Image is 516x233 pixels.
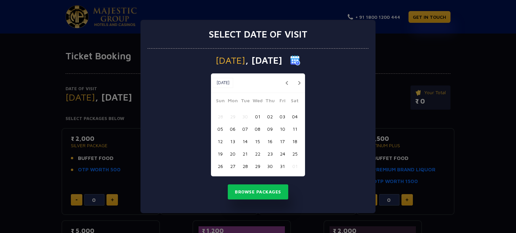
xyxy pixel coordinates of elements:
[289,123,301,135] button: 11
[216,56,245,65] span: [DATE]
[251,110,264,123] button: 01
[214,97,226,106] span: Sun
[289,97,301,106] span: Sat
[276,135,289,148] button: 17
[264,135,276,148] button: 16
[226,97,239,106] span: Mon
[226,123,239,135] button: 06
[239,97,251,106] span: Tue
[251,160,264,172] button: 29
[276,110,289,123] button: 03
[214,160,226,172] button: 26
[289,110,301,123] button: 04
[264,123,276,135] button: 09
[226,160,239,172] button: 27
[264,148,276,160] button: 23
[290,55,300,65] img: calender icon
[226,148,239,160] button: 20
[245,56,282,65] span: , [DATE]
[264,110,276,123] button: 02
[213,78,233,88] button: [DATE]
[239,123,251,135] button: 07
[214,110,226,123] button: 28
[228,184,288,200] button: Browse Packages
[264,97,276,106] span: Thu
[289,148,301,160] button: 25
[214,123,226,135] button: 05
[276,97,289,106] span: Fri
[276,123,289,135] button: 10
[264,160,276,172] button: 30
[239,148,251,160] button: 21
[239,135,251,148] button: 14
[251,123,264,135] button: 08
[251,97,264,106] span: Wed
[289,135,301,148] button: 18
[226,135,239,148] button: 13
[239,160,251,172] button: 28
[289,160,301,172] button: 01
[226,110,239,123] button: 29
[276,148,289,160] button: 24
[276,160,289,172] button: 31
[214,148,226,160] button: 19
[251,135,264,148] button: 15
[251,148,264,160] button: 22
[239,110,251,123] button: 30
[214,135,226,148] button: 12
[209,28,307,40] h3: Select date of visit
